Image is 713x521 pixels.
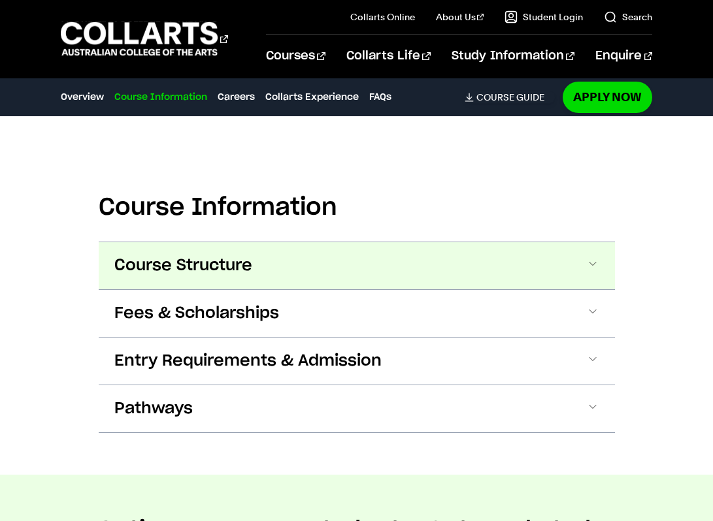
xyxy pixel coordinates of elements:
a: Collarts Experience [265,90,359,104]
a: FAQs [369,90,391,104]
button: Entry Requirements & Admission [99,338,615,385]
a: Course Guide [465,91,555,103]
a: Search [604,10,652,24]
a: Collarts Life [346,35,431,78]
a: About Us [436,10,484,24]
a: Overview [61,90,104,104]
span: Course Structure [114,255,252,276]
button: Course Structure [99,242,615,289]
a: Course Information [114,90,207,104]
h2: Course Information [99,193,615,222]
button: Fees & Scholarships [99,290,615,337]
a: Courses [266,35,325,78]
a: Collarts Online [350,10,415,24]
button: Pathways [99,385,615,432]
a: Student Login [505,10,583,24]
span: Entry Requirements & Admission [114,351,382,371]
a: Enquire [595,35,652,78]
a: Study Information [452,35,574,78]
div: Go to homepage [61,20,228,57]
a: Apply Now [563,82,652,112]
span: Fees & Scholarships [114,303,279,324]
span: Pathways [114,398,193,419]
a: Careers [218,90,255,104]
